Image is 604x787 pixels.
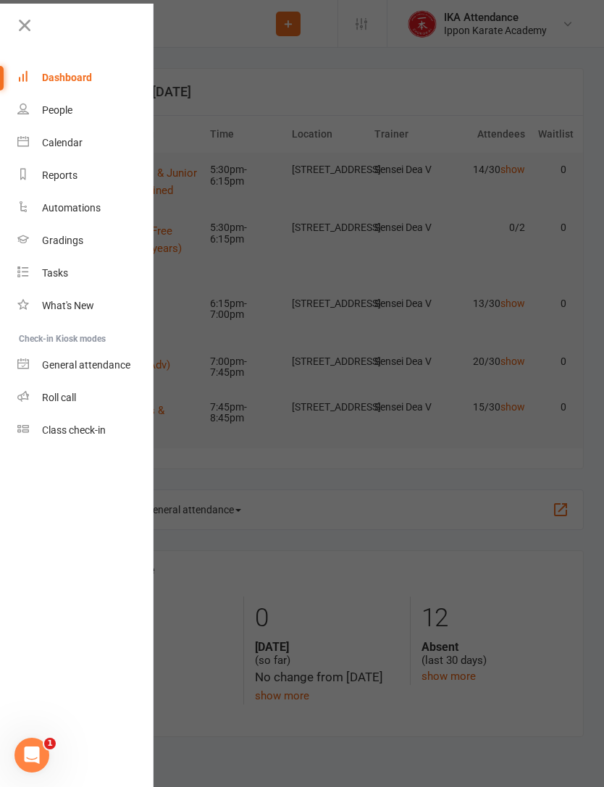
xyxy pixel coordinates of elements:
[17,290,154,322] a: What's New
[42,104,72,116] div: People
[42,202,101,214] div: Automations
[42,300,94,311] div: What's New
[17,127,154,159] a: Calendar
[42,267,68,279] div: Tasks
[42,424,106,436] div: Class check-in
[17,349,154,382] a: General attendance kiosk mode
[17,257,154,290] a: Tasks
[42,359,130,371] div: General attendance
[44,738,56,749] span: 1
[17,94,154,127] a: People
[42,392,76,403] div: Roll call
[42,235,83,246] div: Gradings
[42,169,77,181] div: Reports
[17,414,154,447] a: Class kiosk mode
[17,62,154,94] a: Dashboard
[14,738,49,773] iframe: Intercom live chat
[42,72,92,83] div: Dashboard
[17,224,154,257] a: Gradings
[17,159,154,192] a: Reports
[17,192,154,224] a: Automations
[17,382,154,414] a: Roll call
[42,137,83,148] div: Calendar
